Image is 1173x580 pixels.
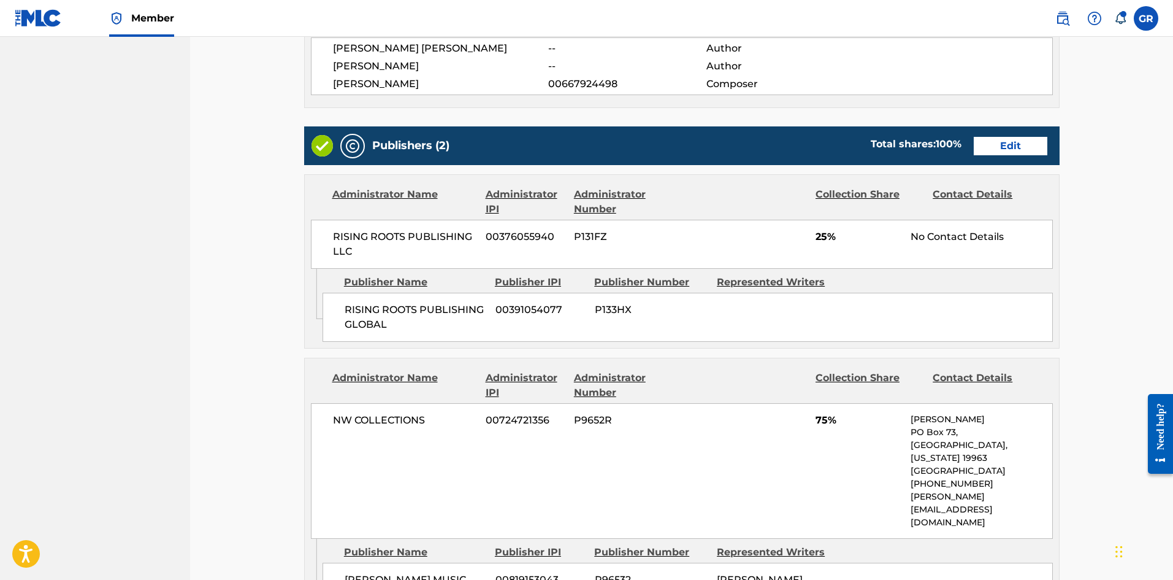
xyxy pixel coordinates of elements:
span: Composer [706,77,850,91]
span: Author [706,59,850,74]
img: MLC Logo [15,9,62,27]
div: Administrator Number [574,371,682,400]
span: NW COLLECTIONS [333,413,477,428]
img: help [1087,11,1102,26]
span: 00667924498 [548,77,706,91]
div: Administrator IPI [486,187,565,217]
span: 100 % [936,138,961,150]
img: Publishers [345,139,360,153]
div: Collection Share [816,187,923,217]
div: Collection Share [816,371,923,400]
span: P131FZ [574,230,682,244]
div: Contact Details [933,187,1041,217]
div: Publisher Number [594,545,708,560]
div: Total shares: [871,137,961,152]
span: -- [548,59,706,74]
p: [PERSON_NAME] [911,413,1052,426]
a: Edit [974,137,1047,155]
div: Notifications [1114,12,1126,25]
div: Administrator Name [332,187,476,217]
div: Publisher IPI [495,275,585,290]
div: Administrator IPI [486,371,565,400]
span: P133HX [595,303,708,317]
div: Administrator Name [332,371,476,400]
p: PO Box 73, [911,426,1052,439]
div: Publisher IPI [495,545,585,560]
div: Represented Writers [717,545,830,560]
span: P9652R [574,413,682,428]
span: [PERSON_NAME] [PERSON_NAME] [333,41,549,56]
div: No Contact Details [911,230,1052,244]
span: Member [131,11,174,25]
span: -- [548,41,706,56]
span: RISING ROOTS PUBLISHING GLOBAL [345,303,486,332]
span: 75% [816,413,902,428]
p: [PHONE_NUMBER] [911,478,1052,490]
iframe: Chat Widget [1112,521,1173,580]
div: Help [1082,6,1107,31]
span: Author [706,41,850,56]
div: Contact Details [933,371,1041,400]
div: Drag [1115,533,1123,570]
img: search [1055,11,1070,26]
div: Publisher Number [594,275,708,290]
p: [GEOGRAPHIC_DATA], [US_STATE] 19963 [911,439,1052,465]
span: 00724721356 [486,413,565,428]
img: Top Rightsholder [109,11,124,26]
div: Publisher Name [344,275,486,290]
div: User Menu [1134,6,1158,31]
span: [PERSON_NAME] [333,77,549,91]
p: [GEOGRAPHIC_DATA] [911,465,1052,478]
p: [PERSON_NAME][EMAIL_ADDRESS][DOMAIN_NAME] [911,490,1052,529]
h5: Publishers (2) [372,139,449,153]
span: 00391054077 [495,303,586,317]
iframe: Resource Center [1139,385,1173,484]
img: Valid [311,135,333,157]
span: 00376055940 [486,230,565,244]
a: Public Search [1050,6,1075,31]
div: Publisher Name [344,545,486,560]
div: Represented Writers [717,275,830,290]
span: RISING ROOTS PUBLISHING LLC [333,230,477,259]
span: 25% [816,230,902,244]
span: [PERSON_NAME] [333,59,549,74]
div: Administrator Number [574,187,682,217]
